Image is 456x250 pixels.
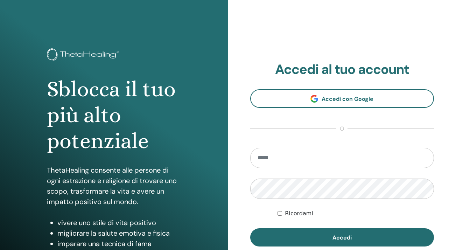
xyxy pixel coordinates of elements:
[336,125,348,133] span: o
[322,95,373,103] span: Accedi con Google
[47,165,181,207] p: ThetaHealing consente alle persone di ogni estrazione e religione di trovare uno scopo, trasforma...
[250,62,434,78] h2: Accedi al tuo account
[285,209,313,218] label: Ricordami
[278,209,434,218] div: Keep me authenticated indefinitely or until I manually logout
[250,228,434,246] button: Accedi
[57,228,181,238] li: migliorare la salute emotiva e fisica
[250,89,434,108] a: Accedi con Google
[57,217,181,228] li: vivere uno stile di vita positivo
[332,234,352,241] span: Accedi
[47,76,181,154] h1: Sblocca il tuo più alto potenziale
